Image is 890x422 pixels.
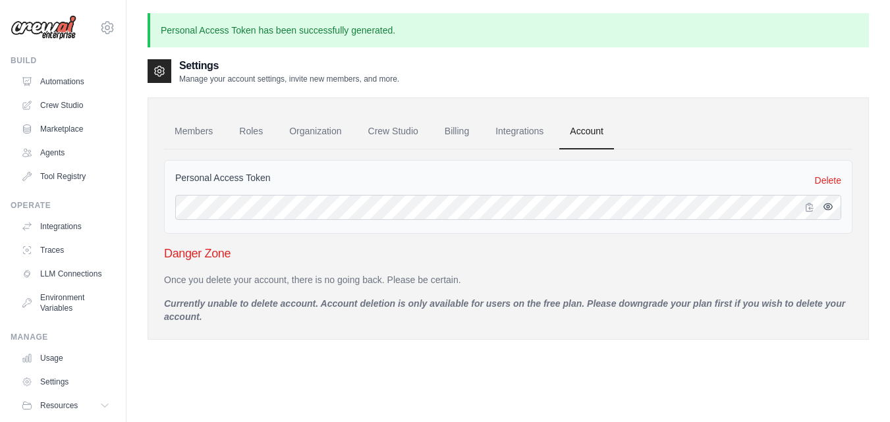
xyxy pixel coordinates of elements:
[16,371,115,392] a: Settings
[164,273,852,286] p: Once you delete your account, there is no going back. Please be certain.
[11,55,115,66] div: Build
[164,114,223,149] a: Members
[148,13,869,47] p: Personal Access Token has been successfully generated.
[164,297,852,323] p: Currently unable to delete account. Account deletion is only available for users on the free plan...
[11,15,76,40] img: Logo
[164,244,852,263] h3: Danger Zone
[815,174,841,187] a: Delete
[16,119,115,140] a: Marketplace
[16,395,115,416] button: Resources
[16,240,115,261] a: Traces
[11,200,115,211] div: Operate
[559,114,614,149] a: Account
[11,332,115,342] div: Manage
[16,263,115,284] a: LLM Connections
[229,114,273,149] a: Roles
[16,95,115,116] a: Crew Studio
[16,348,115,369] a: Usage
[16,142,115,163] a: Agents
[279,114,352,149] a: Organization
[358,114,429,149] a: Crew Studio
[16,216,115,237] a: Integrations
[175,171,271,184] label: Personal Access Token
[16,287,115,319] a: Environment Variables
[179,74,399,84] p: Manage your account settings, invite new members, and more.
[179,58,399,74] h2: Settings
[434,114,480,149] a: Billing
[485,114,554,149] a: Integrations
[40,400,78,411] span: Resources
[16,71,115,92] a: Automations
[16,166,115,187] a: Tool Registry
